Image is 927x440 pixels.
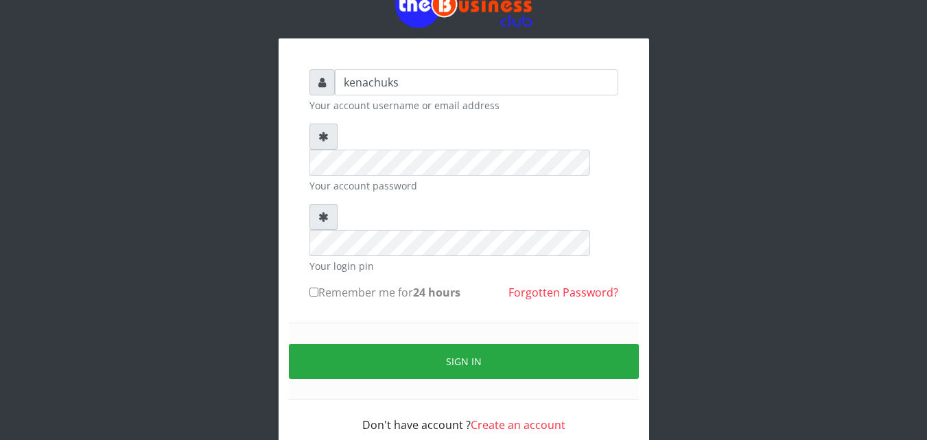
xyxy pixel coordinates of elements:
[413,285,460,300] b: 24 hours
[309,288,318,297] input: Remember me for24 hours
[309,400,618,433] div: Don't have account ?
[335,69,618,95] input: Username or email address
[309,284,460,301] label: Remember me for
[309,178,618,193] small: Your account password
[508,285,618,300] a: Forgotten Password?
[471,417,565,432] a: Create an account
[289,344,639,379] button: Sign in
[309,98,618,113] small: Your account username or email address
[309,259,618,273] small: Your login pin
